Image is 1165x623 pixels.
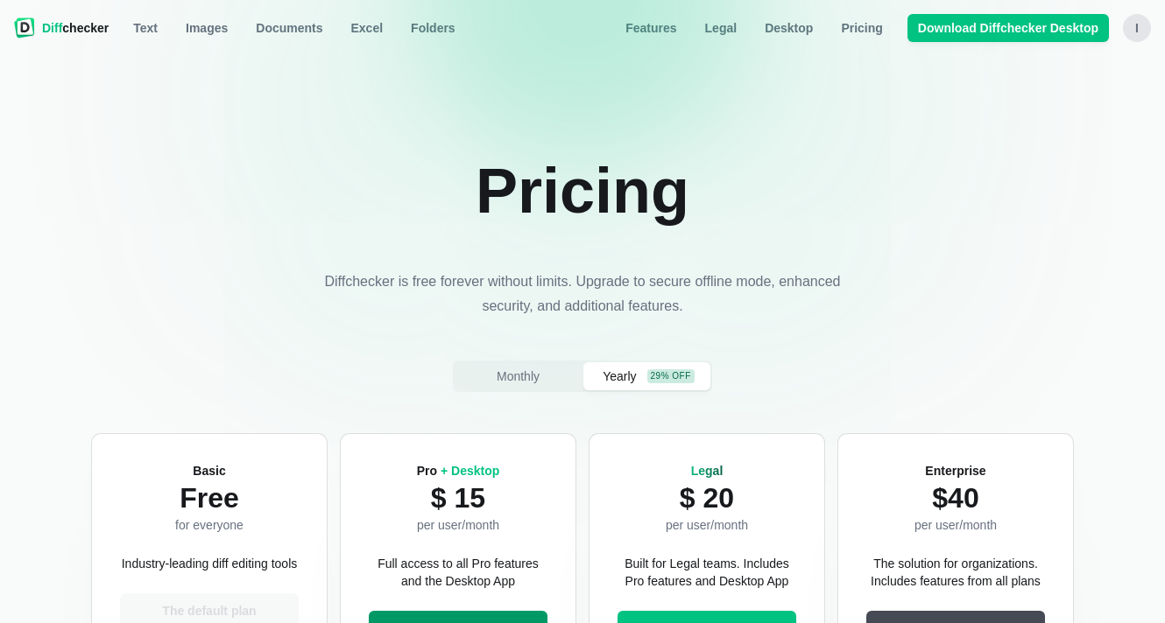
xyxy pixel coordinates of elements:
[914,19,1102,37] span: Download Diffchecker Desktop
[417,462,500,479] h2: Pro
[341,14,394,42] a: Excel
[754,14,823,42] a: Desktop
[914,479,997,516] p: $40
[400,14,466,42] button: Folders
[130,19,161,37] span: Text
[175,14,238,42] a: Images
[175,462,244,479] h2: Basic
[618,555,796,590] p: Built for Legal teams. Includes Pro features and Desktop App
[14,14,109,42] a: Diffchecker
[369,555,547,590] p: Full access to all Pro features and the Desktop App
[14,17,35,38] img: Diffchecker logo
[1123,14,1151,42] button: i
[175,516,244,534] p: for everyone
[914,462,997,479] h2: Enterprise
[866,555,1045,590] p: The solution for organizations. Includes features from all plans
[441,464,499,478] span: + Desktop
[320,269,845,318] p: Diffchecker is free forever without limits. Upgrade to secure offline mode, enhanced security, an...
[702,19,741,37] span: Legal
[691,464,724,478] span: Legal
[42,19,109,37] span: checker
[252,19,326,37] span: Documents
[761,19,816,37] span: Desktop
[837,19,886,37] span: Pricing
[417,479,500,516] p: $ 15
[417,516,500,534] p: per user/month
[599,367,639,385] span: Yearly
[583,362,710,390] button: Yearly29% off
[182,19,231,37] span: Images
[407,19,459,37] span: Folders
[907,14,1109,42] a: Download Diffchecker Desktop
[615,14,687,42] a: Features
[666,516,748,534] p: per user/month
[159,602,259,619] span: The default plan
[175,479,244,516] p: Free
[348,19,387,37] span: Excel
[622,19,680,37] span: Features
[42,21,62,35] span: Diff
[666,479,748,516] p: $ 20
[695,14,748,42] a: Legal
[122,555,298,572] p: Industry-leading diff editing tools
[455,362,582,390] button: Monthly
[123,14,168,42] a: Text
[493,367,543,385] span: Monthly
[476,154,689,227] h1: Pricing
[245,14,333,42] a: Documents
[914,516,997,534] p: per user/month
[647,369,695,383] div: 29% off
[830,14,893,42] a: Pricing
